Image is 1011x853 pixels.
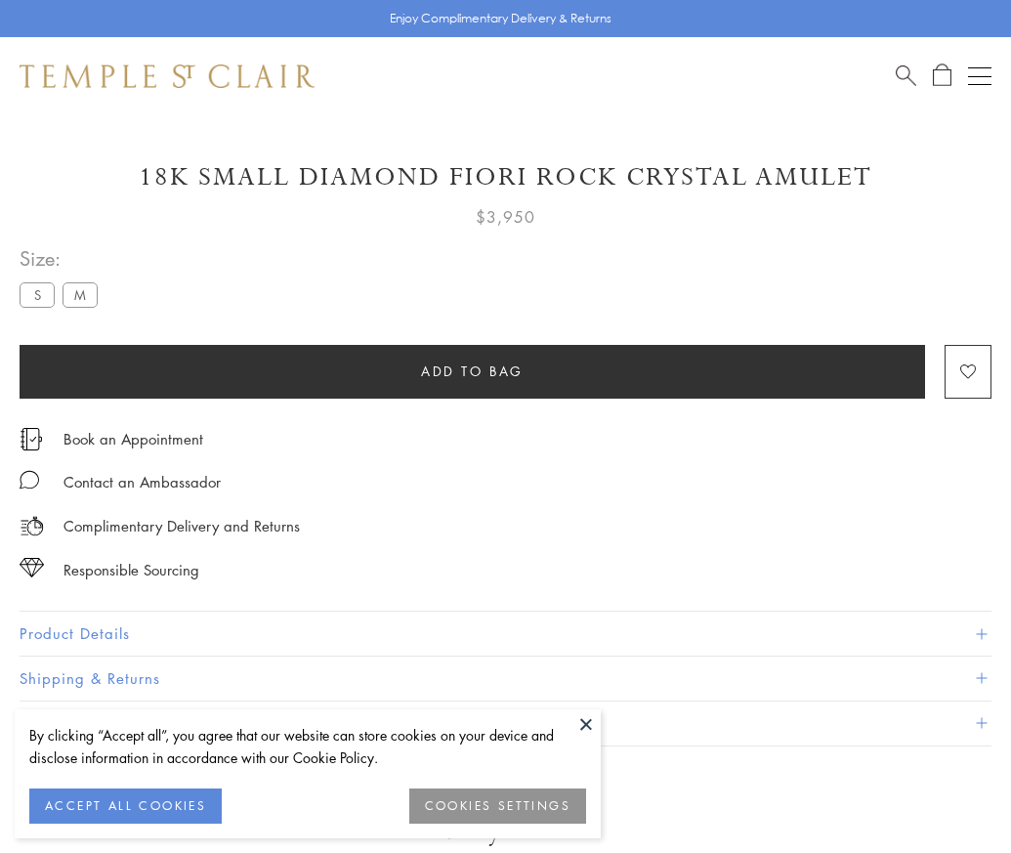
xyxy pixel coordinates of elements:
span: Add to bag [421,361,524,382]
button: COOKIES SETTINGS [409,789,586,824]
label: M [63,282,98,307]
button: Gifting [20,702,991,746]
a: Book an Appointment [63,428,203,449]
a: Search [896,64,916,88]
button: Shipping & Returns [20,657,991,701]
button: Add to bag [20,345,925,399]
a: Open Shopping Bag [933,64,951,88]
img: icon_appointment.svg [20,428,43,450]
button: ACCEPT ALL COOKIES [29,789,222,824]
img: MessageIcon-01_2.svg [20,470,39,490]
button: Open navigation [968,64,991,88]
img: icon_delivery.svg [20,514,44,538]
p: Complimentary Delivery and Returns [63,514,300,538]
span: Size: [20,242,105,275]
div: By clicking “Accept all”, you agree that our website can store cookies on your device and disclos... [29,724,586,769]
span: $3,950 [476,204,535,230]
h1: 18K Small Diamond Fiori Rock Crystal Amulet [20,160,991,194]
img: icon_sourcing.svg [20,558,44,577]
p: Enjoy Complimentary Delivery & Returns [390,9,611,28]
div: Responsible Sourcing [63,558,199,582]
label: S [20,282,55,307]
div: Contact an Ambassador [63,470,221,494]
button: Product Details [20,612,991,656]
img: Temple St. Clair [20,64,315,88]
